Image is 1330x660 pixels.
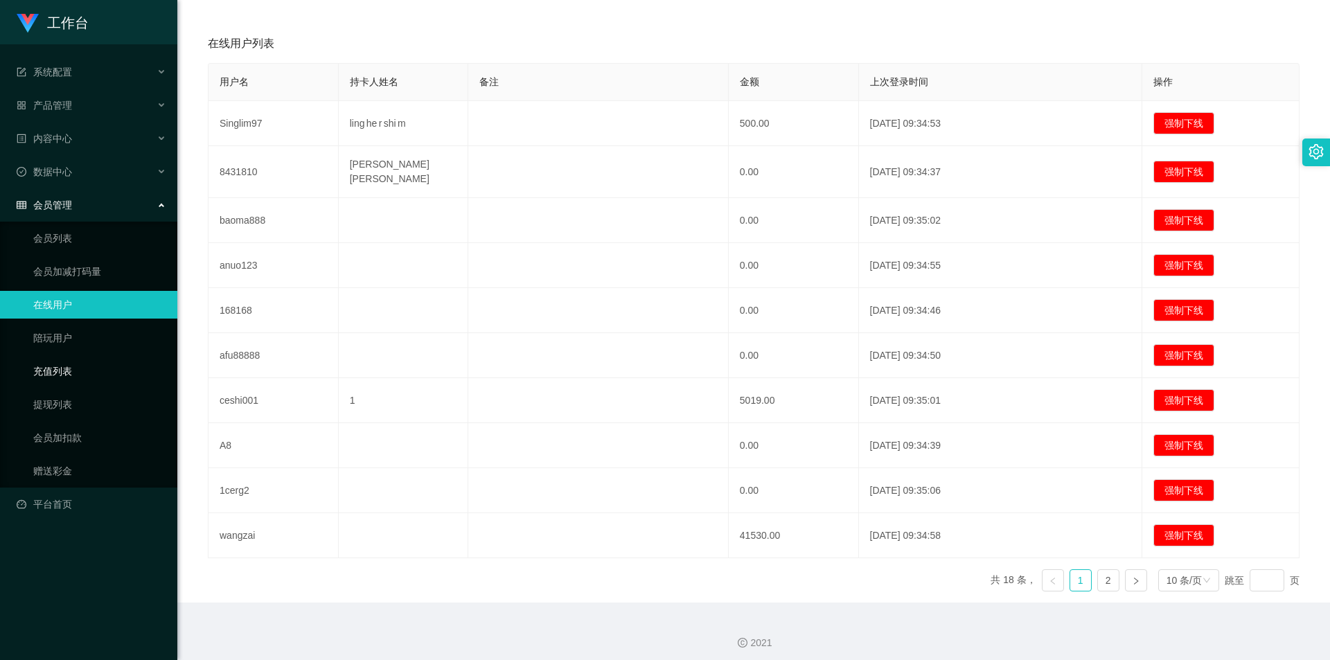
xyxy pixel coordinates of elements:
div: 10 条/页 [1167,570,1202,591]
a: 提现列表 [33,391,166,418]
i: 图标: right [1132,577,1140,585]
td: 1cerg2 [209,468,339,513]
i: 图标: down [1203,576,1211,586]
i: 图标: check-circle-o [17,167,26,177]
a: 图标: dashboard平台首页 [17,490,166,518]
button: 强制下线 [1153,434,1214,456]
td: Singlim97 [209,101,339,146]
span: 数据中心 [17,166,72,177]
span: 会员管理 [17,199,72,211]
i: 图标: left [1049,577,1057,585]
a: 1 [1070,570,1091,591]
button: 强制下线 [1153,344,1214,366]
span: 在线用户列表 [208,35,274,52]
button: 强制下线 [1153,479,1214,501]
td: 5019.00 [729,378,859,423]
td: 0.00 [729,198,859,243]
button: 强制下线 [1153,209,1214,231]
span: 用户名 [220,76,249,87]
i: 图标: setting [1309,144,1324,159]
td: [DATE] 09:34:50 [859,333,1143,378]
button: 强制下线 [1153,161,1214,183]
td: 0.00 [729,333,859,378]
li: 下一页 [1125,569,1147,591]
li: 共 18 条， [991,569,1036,591]
td: [DATE] 09:34:55 [859,243,1143,288]
td: ling he r shi m [339,101,469,146]
td: [DATE] 09:35:06 [859,468,1143,513]
button: 强制下线 [1153,299,1214,321]
li: 上一页 [1042,569,1064,591]
td: [DATE] 09:34:39 [859,423,1143,468]
td: 1 [339,378,469,423]
span: 持卡人姓名 [350,76,398,87]
a: 陪玩用户 [33,324,166,352]
li: 2 [1097,569,1119,591]
div: 跳至 页 [1225,569,1300,591]
td: 0.00 [729,468,859,513]
td: [DATE] 09:34:37 [859,146,1143,198]
h1: 工作台 [47,1,89,45]
td: [DATE] 09:34:58 [859,513,1143,558]
td: [DATE] 09:35:01 [859,378,1143,423]
i: 图标: profile [17,134,26,143]
button: 强制下线 [1153,254,1214,276]
a: 会员加减打码量 [33,258,166,285]
td: 168168 [209,288,339,333]
img: logo.9652507e.png [17,14,39,33]
a: 会员列表 [33,224,166,252]
td: [DATE] 09:34:46 [859,288,1143,333]
span: 备注 [479,76,499,87]
button: 强制下线 [1153,389,1214,411]
td: A8 [209,423,339,468]
i: 图标: table [17,200,26,210]
a: 2 [1098,570,1119,591]
a: 工作台 [17,17,89,28]
a: 在线用户 [33,291,166,319]
td: [DATE] 09:35:02 [859,198,1143,243]
a: 会员加扣款 [33,424,166,452]
span: 上次登录时间 [870,76,928,87]
i: 图标: copyright [738,638,747,648]
i: 图标: appstore-o [17,100,26,110]
td: ceshi001 [209,378,339,423]
td: 0.00 [729,423,859,468]
span: 操作 [1153,76,1173,87]
a: 充值列表 [33,357,166,385]
td: [DATE] 09:34:53 [859,101,1143,146]
td: 0.00 [729,146,859,198]
td: afu88888 [209,333,339,378]
button: 强制下线 [1153,524,1214,546]
td: [PERSON_NAME] [PERSON_NAME] [339,146,469,198]
span: 金额 [740,76,759,87]
td: 0.00 [729,243,859,288]
td: 8431810 [209,146,339,198]
span: 系统配置 [17,66,72,78]
div: 2021 [188,636,1319,650]
td: baoma888 [209,198,339,243]
i: 图标: form [17,67,26,77]
td: wangzai [209,513,339,558]
li: 1 [1070,569,1092,591]
span: 内容中心 [17,133,72,144]
a: 赠送彩金 [33,457,166,485]
td: anuo123 [209,243,339,288]
span: 产品管理 [17,100,72,111]
button: 强制下线 [1153,112,1214,134]
td: 41530.00 [729,513,859,558]
td: 500.00 [729,101,859,146]
td: 0.00 [729,288,859,333]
